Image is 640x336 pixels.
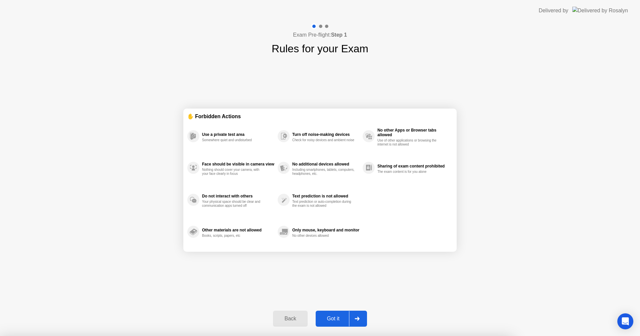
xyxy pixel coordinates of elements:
[202,200,265,208] div: Your physical space should be clear and communication apps turned off
[377,128,449,137] div: No other Apps or Browser tabs allowed
[202,168,265,176] div: Nothing should cover your camera, with your face clearly in focus
[292,234,355,238] div: No other devices allowed
[292,228,359,232] div: Only mouse, keyboard and monitor
[292,138,355,142] div: Check for noisy devices and ambient noise
[293,31,347,39] h4: Exam Pre-flight:
[318,316,349,322] div: Got it
[202,162,274,167] div: Face should be visible in camera view
[202,138,265,142] div: Somewhere quiet and undisturbed
[292,194,359,198] div: Text prediction is not allowed
[292,162,359,167] div: No additional devices allowed
[617,313,633,329] div: Open Intercom Messenger
[272,41,368,57] h1: Rules for your Exam
[292,132,359,137] div: Turn off noise-making devices
[202,234,265,238] div: Books, scripts, papers, etc
[187,113,453,120] div: ✋ Forbidden Actions
[202,132,274,137] div: Use a private test area
[292,200,355,208] div: Text prediction or auto-completion during the exam is not allowed
[275,316,305,322] div: Back
[292,168,355,176] div: Including smartphones, tablets, computers, headphones, etc.
[539,7,568,15] div: Delivered by
[202,194,274,198] div: Do not interact with others
[377,170,440,174] div: The exam content is for you alone
[377,164,449,168] div: Sharing of exam content prohibited
[572,7,628,14] img: Delivered by Rosalyn
[377,139,440,147] div: Use of other applications or browsing the internet is not allowed
[202,228,274,232] div: Other materials are not allowed
[331,32,347,38] b: Step 1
